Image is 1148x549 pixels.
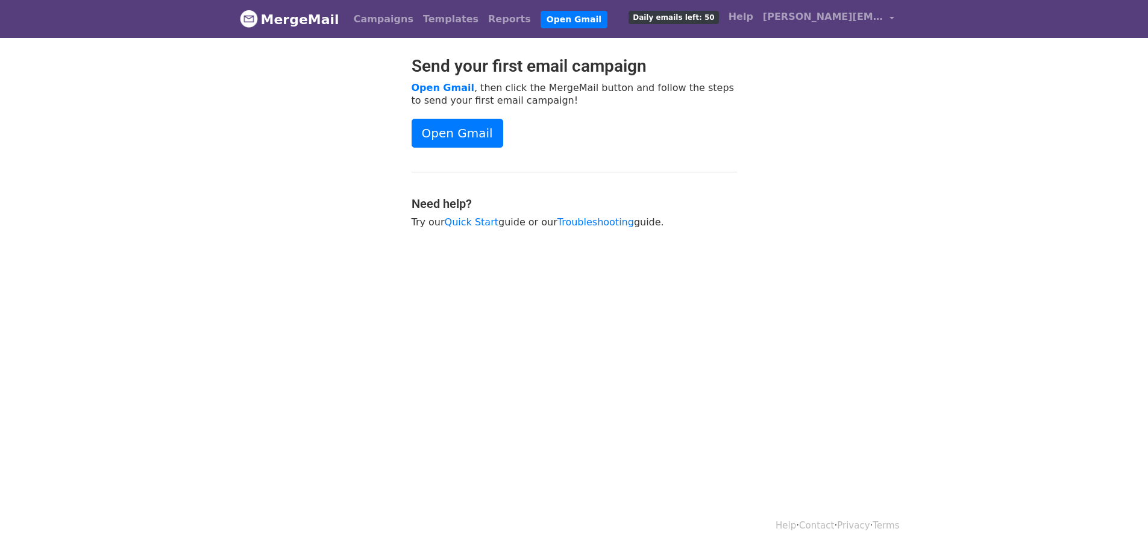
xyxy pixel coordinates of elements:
a: Reports [483,7,536,31]
a: Daily emails left: 50 [624,5,723,29]
img: MergeMail logo [240,10,258,28]
a: Help [776,520,796,531]
iframe: Chat Widget [1088,491,1148,549]
span: Daily emails left: 50 [629,11,718,24]
span: [PERSON_NAME][EMAIL_ADDRESS][PERSON_NAME][DOMAIN_NAME] [763,10,883,24]
a: MergeMail [240,7,339,32]
a: Open Gmail [412,119,503,148]
a: Open Gmail [541,11,607,28]
h4: Need help? [412,196,737,211]
a: Privacy [837,520,870,531]
a: Templates [418,7,483,31]
a: [PERSON_NAME][EMAIL_ADDRESS][PERSON_NAME][DOMAIN_NAME] [758,5,899,33]
a: Troubleshooting [557,216,634,228]
a: Quick Start [445,216,498,228]
p: Try our guide or our guide. [412,216,737,228]
a: Open Gmail [412,82,474,93]
h2: Send your first email campaign [412,56,737,77]
p: , then click the MergeMail button and follow the steps to send your first email campaign! [412,81,737,107]
a: Campaigns [349,7,418,31]
a: Contact [799,520,834,531]
a: Terms [873,520,899,531]
a: Help [724,5,758,29]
